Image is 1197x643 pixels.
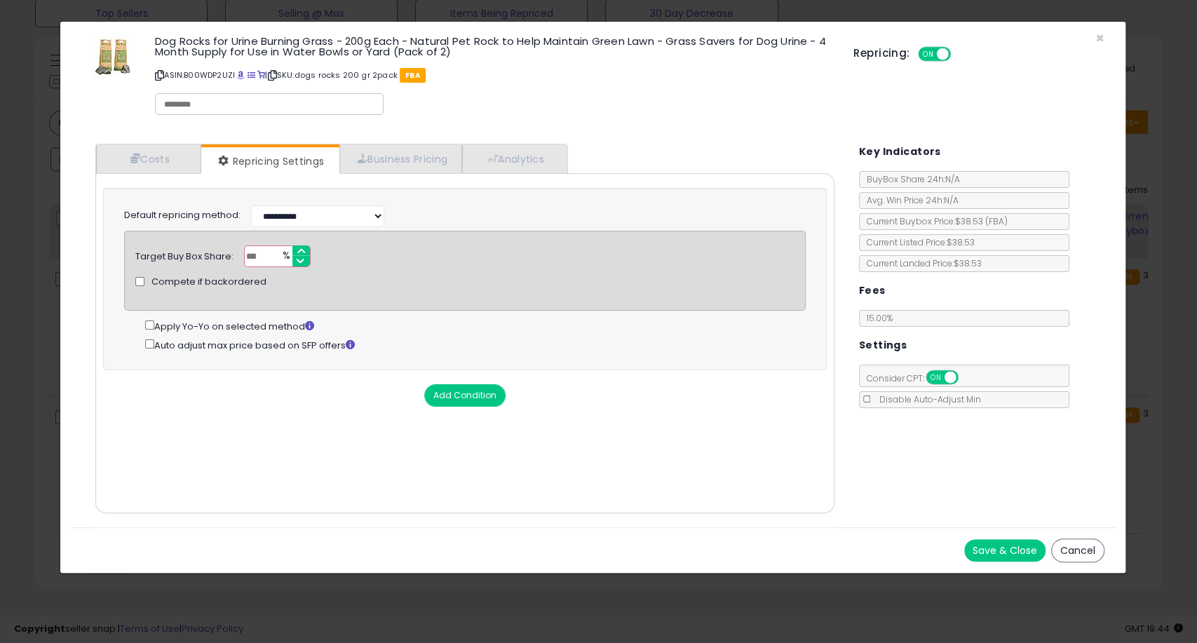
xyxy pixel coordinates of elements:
span: Compete if backordered [151,276,266,289]
span: OFF [956,372,978,384]
span: ON [927,372,945,384]
p: ASIN: B00WDP2UZI | SKU: dogs rocks 200 gr 2pack [155,64,832,86]
span: Current Buybox Price: [860,215,1008,227]
span: Disable Auto-Adjust Min [872,393,981,405]
div: Auto adjust max price based on SFP offers [145,337,806,353]
a: Repricing Settings [201,147,339,175]
a: Costs [96,144,201,173]
h5: Settings [859,337,907,354]
span: × [1095,28,1104,48]
img: 51w-WWkwNFL._SL60_.jpg [92,36,134,78]
h5: Key Indicators [859,143,941,161]
h3: Dog Rocks for Urine Burning Grass - 200g Each - Natural Pet Rock to Help Maintain Green Lawn - Gr... [155,36,832,57]
h5: Fees [859,282,886,299]
span: Consider CPT: [860,372,977,384]
span: $38.53 [955,215,1008,227]
div: Target Buy Box Share: [135,245,234,264]
span: Current Listed Price: $38.53 [860,236,975,248]
span: FBA [400,68,426,83]
button: Save & Close [964,539,1046,562]
span: BuyBox Share 24h: N/A [860,173,960,185]
span: 15.00 % [867,312,893,324]
div: Apply Yo-Yo on selected method [145,318,806,334]
span: % [274,246,297,267]
span: ON [920,48,938,60]
a: Your listing only [257,69,265,81]
span: Avg. Win Price 24h: N/A [860,194,959,206]
span: OFF [949,48,971,60]
a: Analytics [462,144,566,173]
a: All offer listings [248,69,255,81]
label: Default repricing method: [124,209,241,222]
a: BuyBox page [237,69,245,81]
span: ( FBA ) [985,215,1008,227]
h5: Repricing: [853,48,909,59]
span: Current Landed Price: $38.53 [860,257,982,269]
a: Business Pricing [339,144,462,173]
button: Cancel [1051,539,1104,562]
button: Add Condition [424,384,506,407]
